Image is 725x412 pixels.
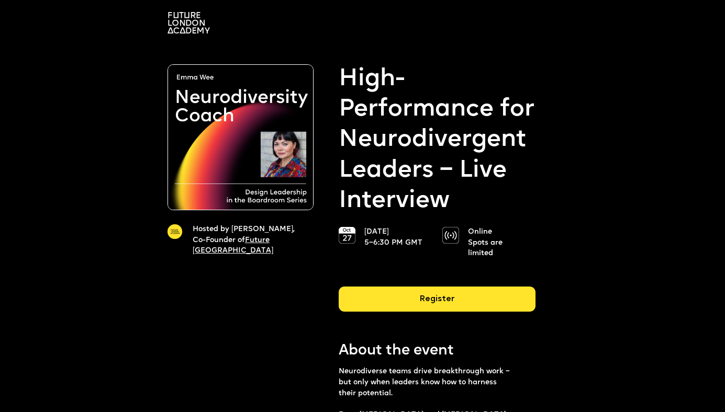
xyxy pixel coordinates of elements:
div: Register [339,287,536,312]
img: A yellow circle with Future London Academy logo [168,224,182,239]
p: Hosted by [PERSON_NAME], Co-Founder of [193,224,302,257]
a: Register [339,287,536,320]
p: [DATE] 5–6:30 PM GMT [364,227,425,249]
p: Online Spots are limited [468,227,529,259]
strong: High-Performance for Neurodivergent Leaders – Live Interview [339,64,536,216]
p: About the event [339,341,536,361]
img: A logo saying in 3 lines: Future London Academy [168,12,210,33]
